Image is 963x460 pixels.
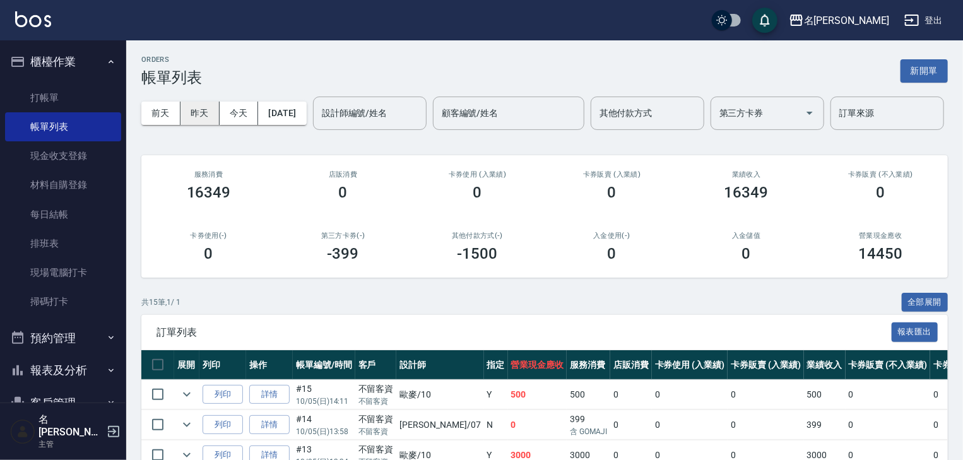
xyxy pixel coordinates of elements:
[249,385,290,404] a: 詳情
[652,350,728,380] th: 卡券使用 (入業績)
[296,426,352,437] p: 10/05 (日) 13:58
[728,410,804,440] td: 0
[804,350,846,380] th: 業績收入
[902,293,948,312] button: 全部展開
[752,8,777,33] button: save
[901,64,948,76] a: 新開單
[800,103,820,123] button: Open
[328,245,359,262] h3: -399
[508,380,567,410] td: 500
[899,9,948,32] button: 登出
[10,419,35,444] img: Person
[567,380,610,410] td: 500
[484,350,508,380] th: 指定
[246,350,293,380] th: 操作
[694,170,798,179] h2: 業績收入
[610,350,652,380] th: 店販消費
[892,326,938,338] a: 報表匯出
[177,385,196,404] button: expand row
[567,350,610,380] th: 服務消費
[5,229,121,258] a: 排班表
[5,170,121,199] a: 材料自購登錄
[204,245,213,262] h3: 0
[652,410,728,440] td: 0
[291,232,395,240] h2: 第三方卡券(-)
[846,380,930,410] td: 0
[5,141,121,170] a: 現金收支登錄
[177,415,196,434] button: expand row
[610,380,652,410] td: 0
[5,258,121,287] a: 現場電腦打卡
[157,232,261,240] h2: 卡券使用(-)
[5,45,121,78] button: 櫃檯作業
[358,413,394,426] div: 不留客資
[877,184,885,201] h3: 0
[846,350,930,380] th: 卡券販賣 (不入業績)
[203,385,243,404] button: 列印
[358,382,394,396] div: 不留客資
[484,410,508,440] td: N
[174,350,199,380] th: 展開
[425,232,529,240] h2: 其他付款方式(-)
[724,184,769,201] h3: 16349
[187,184,231,201] h3: 16349
[5,83,121,112] a: 打帳單
[180,102,220,125] button: 昨天
[358,443,394,456] div: 不留客資
[652,380,728,410] td: 0
[804,13,889,28] div: 名[PERSON_NAME]
[728,350,804,380] th: 卡券販賣 (入業績)
[258,102,306,125] button: [DATE]
[199,350,246,380] th: 列印
[728,380,804,410] td: 0
[249,415,290,435] a: 詳情
[141,69,202,86] h3: 帳單列表
[157,326,892,339] span: 訂單列表
[5,112,121,141] a: 帳單列表
[203,415,243,435] button: 列印
[5,322,121,355] button: 預約管理
[560,170,664,179] h2: 卡券販賣 (入業績)
[291,170,395,179] h2: 店販消費
[484,380,508,410] td: Y
[859,245,903,262] h3: 14450
[141,56,202,64] h2: ORDERS
[473,184,482,201] h3: 0
[694,232,798,240] h2: 入金儲值
[157,170,261,179] h3: 服務消費
[608,245,617,262] h3: 0
[339,184,348,201] h3: 0
[829,170,933,179] h2: 卡券販賣 (不入業績)
[141,297,180,308] p: 共 15 筆, 1 / 1
[567,410,610,440] td: 399
[38,413,103,439] h5: 名[PERSON_NAME]
[396,350,483,380] th: 設計師
[141,102,180,125] button: 前天
[396,380,483,410] td: 歐麥 /10
[293,350,355,380] th: 帳單編號/時間
[508,350,567,380] th: 營業現金應收
[15,11,51,27] img: Logo
[38,439,103,450] p: 主管
[220,102,259,125] button: 今天
[610,410,652,440] td: 0
[804,380,846,410] td: 500
[784,8,894,33] button: 名[PERSON_NAME]
[5,287,121,316] a: 掃碼打卡
[508,410,567,440] td: 0
[901,59,948,83] button: 新開單
[293,410,355,440] td: #14
[608,184,617,201] h3: 0
[396,410,483,440] td: [PERSON_NAME] /07
[5,200,121,229] a: 每日結帳
[358,396,394,407] p: 不留客資
[560,232,664,240] h2: 入金使用(-)
[358,426,394,437] p: 不留客資
[5,354,121,387] button: 報表及分析
[5,387,121,420] button: 客戶管理
[296,396,352,407] p: 10/05 (日) 14:11
[458,245,498,262] h3: -1500
[742,245,751,262] h3: 0
[829,232,933,240] h2: 營業現金應收
[846,410,930,440] td: 0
